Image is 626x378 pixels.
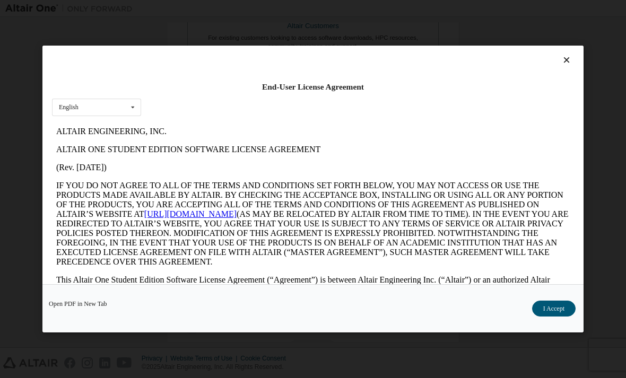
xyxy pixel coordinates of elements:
p: This Altair One Student Edition Software License Agreement (“Agreement”) is between Altair Engine... [4,153,518,200]
p: ALTAIR ENGINEERING, INC. [4,4,518,14]
p: (Rev. [DATE]) [4,40,518,50]
a: Open PDF in New Tab [49,301,107,307]
div: English [59,104,79,110]
div: End-User License Agreement [52,82,574,92]
a: [URL][DOMAIN_NAME] [92,87,185,96]
p: IF YOU DO NOT AGREE TO ALL OF THE TERMS AND CONDITIONS SET FORTH BELOW, YOU MAY NOT ACCESS OR USE... [4,58,518,144]
p: ALTAIR ONE STUDENT EDITION SOFTWARE LICENSE AGREEMENT [4,22,518,32]
button: I Accept [532,301,576,317]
